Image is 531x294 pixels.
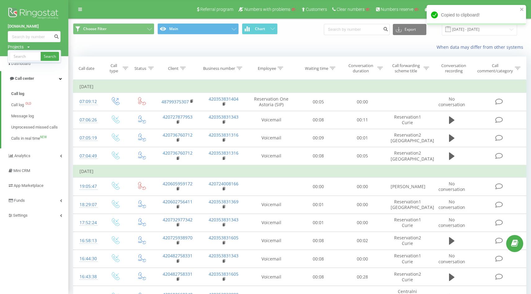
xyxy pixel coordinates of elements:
input: Search [10,52,41,61]
a: 420736760712 [163,132,193,138]
span: Settings [13,213,28,218]
div: 07:09:12 [79,96,95,108]
button: Export [393,24,426,35]
span: Choose Filter [83,26,107,31]
button: close [520,7,524,13]
a: 420482758331 [163,271,193,277]
a: Call log [11,88,68,99]
a: 48799375307 [161,99,189,105]
a: 420353831343 [209,253,238,259]
div: 17:52:24 [79,217,95,229]
div: 07:06:26 [79,114,95,126]
td: Reservation1 [GEOGRAPHIC_DATA] [384,196,430,214]
span: Mini CRM [13,168,30,173]
a: 420353831316 [209,150,238,156]
span: Clear numbers [337,7,365,12]
td: [DATE] [73,80,526,93]
a: 420605959172 [163,181,193,187]
span: Calls in real time [11,135,40,142]
a: 420727877953 [163,114,193,120]
td: 00:09 [296,129,340,147]
span: Call center [15,76,34,81]
span: Analytics [14,153,30,158]
a: Call center [1,71,68,86]
button: Main [157,23,239,34]
div: Waiting time [305,66,328,71]
td: 00:08 [296,268,340,286]
a: Search [41,52,59,61]
div: Projects [8,44,24,50]
div: Conversation recording [436,63,471,74]
div: Status [135,66,147,71]
a: Call logOLD [11,99,68,111]
td: 00:05 [340,147,384,165]
div: 16:44:30 [79,253,95,265]
td: Voicemail [247,268,296,286]
td: 00:00 [340,250,384,268]
div: 16:58:13 [79,235,95,247]
td: Reservation2 [GEOGRAPHIC_DATA] [384,129,430,147]
td: Voicemail [247,147,296,165]
div: Call type [107,63,121,74]
a: 420353831343 [209,217,238,223]
td: 00:28 [340,268,384,286]
a: 420353831404 [209,96,238,102]
td: Reservation One Astoria (SIP) [247,93,296,111]
a: 420353831605 [209,271,238,277]
div: 18:29:07 [79,199,95,211]
td: Voicemail [247,214,296,232]
td: 00:08 [296,147,340,165]
button: Chart [242,23,278,34]
span: No conversation [438,253,465,264]
td: 00:00 [340,196,384,214]
td: 00:00 [296,178,340,196]
a: 420353831605 [209,235,238,241]
a: Message log [11,111,68,122]
td: 00:00 [340,214,384,232]
a: 420602756411 [163,199,193,205]
span: No conversation [438,181,465,192]
input: Search by number [8,31,61,42]
div: 07:05:19 [79,132,95,144]
td: 00:00 [340,93,384,111]
div: Employee [258,66,276,71]
a: Calls in real timeNEW [11,133,68,144]
span: Message log [11,113,34,119]
div: Call comment/category [477,63,513,74]
td: 00:08 [296,232,340,250]
span: Unprocessed missed calls [11,124,58,130]
a: 420353831369 [209,199,238,205]
a: 420353831343 [209,114,238,120]
div: 16:43:38 [79,271,95,283]
div: Copied to clipboard! [427,5,526,25]
td: Reservation2 [GEOGRAPHIC_DATA] [384,147,430,165]
div: Call date [79,66,94,71]
td: Reservation1 Curie [384,111,430,129]
div: Business number [203,66,235,71]
span: Funds [14,198,25,203]
div: 07:04:49 [79,150,95,162]
td: [PERSON_NAME] [384,178,430,196]
td: Voicemail [247,232,296,250]
span: Call log [11,102,24,108]
a: 420482758331 [163,253,193,259]
a: 420353831316 [209,132,238,138]
td: 00:02 [340,232,384,250]
td: Voicemail [247,129,296,147]
button: Choose Filter [73,23,154,34]
td: 00:08 [296,250,340,268]
td: Reservation2 Curie [384,232,430,250]
td: 00:01 [340,129,384,147]
div: Client [168,66,179,71]
span: Numbers reserve [381,7,413,12]
span: Customers [306,7,327,12]
span: Dashboard [11,61,30,66]
span: App Marketplace [14,183,43,188]
td: Reservation1 Curie [384,250,430,268]
td: 00:01 [296,214,340,232]
input: Search by number [324,24,390,35]
span: Chart [255,27,265,31]
td: Voicemail [247,250,296,268]
td: 00:11 [340,111,384,129]
img: Ringostat logo [8,6,61,22]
